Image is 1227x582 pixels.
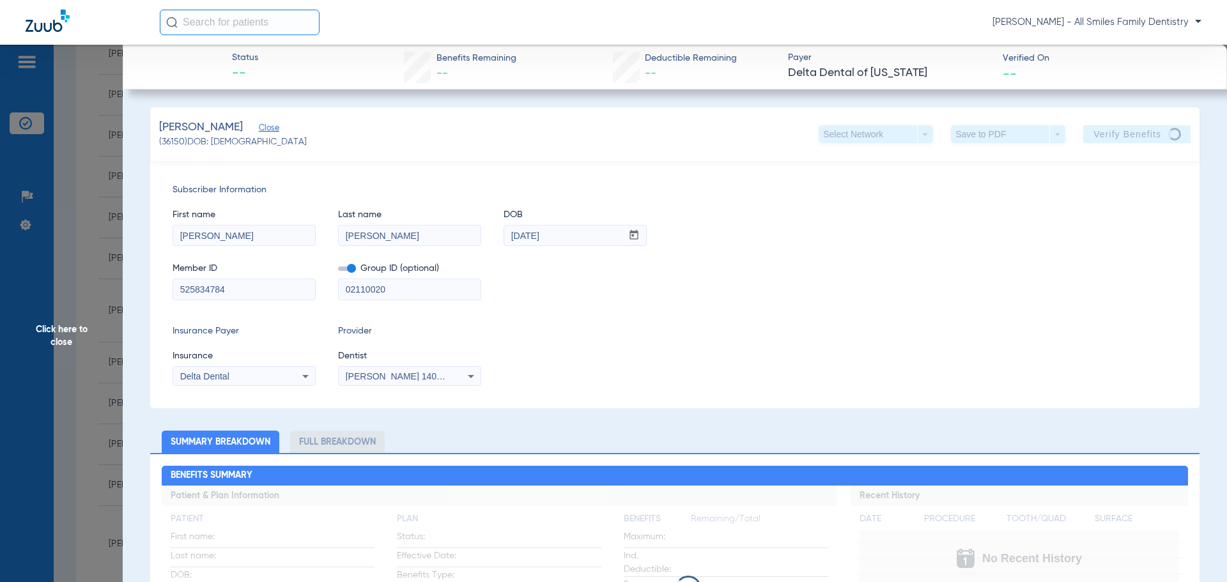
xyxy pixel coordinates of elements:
[180,371,229,381] span: Delta Dental
[1003,52,1207,65] span: Verified On
[788,65,992,81] span: Delta Dental of [US_STATE]
[166,17,178,28] img: Search Icon
[436,68,448,79] span: --
[259,123,270,135] span: Close
[1163,521,1227,582] iframe: Chat Widget
[645,52,737,65] span: Deductible Remaining
[504,208,647,222] span: DOB
[160,10,320,35] input: Search for patients
[159,119,243,135] span: [PERSON_NAME]
[1003,66,1017,80] span: --
[788,51,992,65] span: Payer
[232,51,258,65] span: Status
[645,68,656,79] span: --
[232,65,258,83] span: --
[26,10,70,32] img: Zuub Logo
[436,52,516,65] span: Benefits Remaining
[159,135,307,149] span: (36150) DOB: [DEMOGRAPHIC_DATA]
[290,431,385,453] li: Full Breakdown
[338,325,481,338] span: Provider
[622,226,647,246] button: Open calendar
[173,349,316,363] span: Insurance
[992,16,1201,29] span: [PERSON_NAME] - All Smiles Family Dentistry
[173,262,316,275] span: Member ID
[173,325,316,338] span: Insurance Payer
[338,349,481,363] span: Dentist
[162,431,279,453] li: Summary Breakdown
[173,183,1177,197] span: Subscriber Information
[338,208,481,222] span: Last name
[162,466,1189,486] h2: Benefits Summary
[173,208,316,222] span: First name
[346,371,472,381] span: [PERSON_NAME] 1407954035
[338,262,481,275] span: Group ID (optional)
